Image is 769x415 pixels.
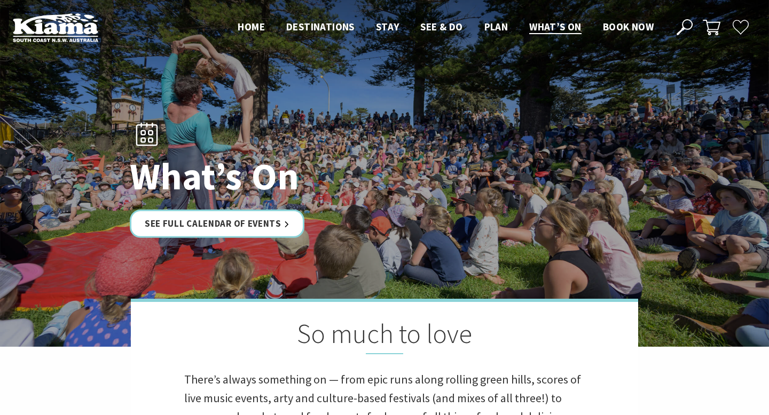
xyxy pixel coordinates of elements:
span: Book now [603,20,654,33]
span: See & Do [420,20,462,33]
span: Stay [376,20,399,33]
span: Home [238,20,265,33]
nav: Main Menu [227,19,664,36]
a: See Full Calendar of Events [130,210,304,238]
img: Kiama Logo [13,13,98,42]
h2: So much to love [184,318,585,354]
span: Destinations [286,20,355,33]
h1: What’s On [130,156,431,197]
span: Plan [484,20,508,33]
span: What’s On [529,20,582,33]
